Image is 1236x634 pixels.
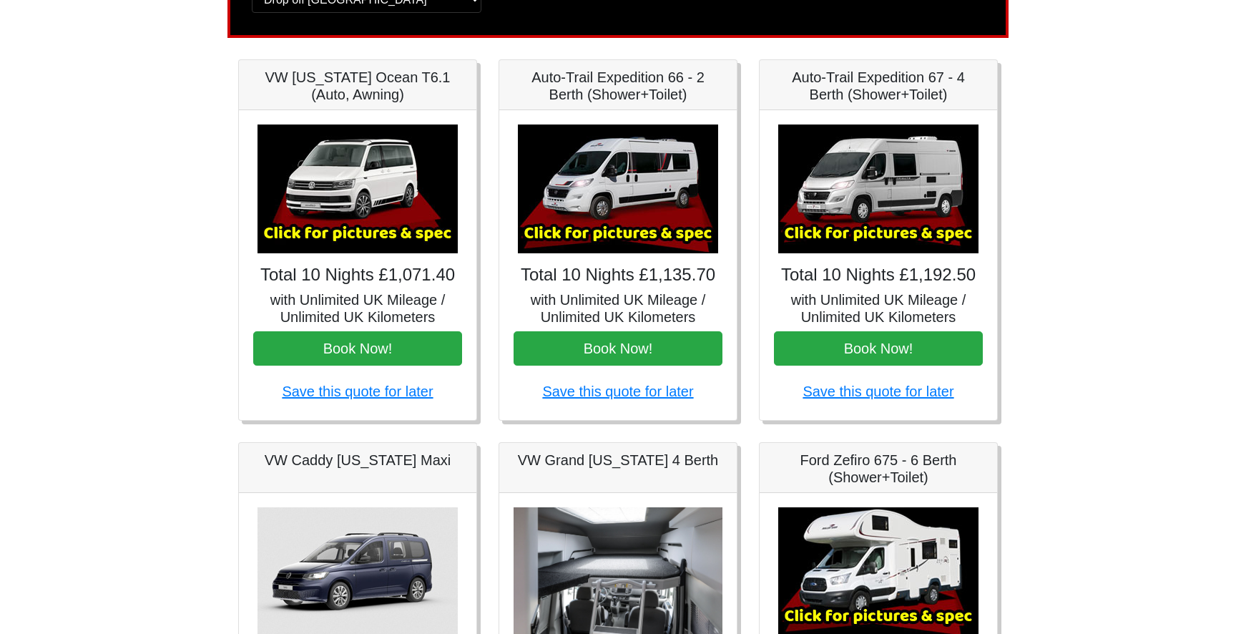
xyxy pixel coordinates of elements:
[542,384,693,399] a: Save this quote for later
[253,331,462,366] button: Book Now!
[253,265,462,286] h4: Total 10 Nights £1,071.40
[514,69,722,103] h5: Auto-Trail Expedition 66 - 2 Berth (Shower+Toilet)
[803,384,953,399] a: Save this quote for later
[774,331,983,366] button: Book Now!
[774,452,983,486] h5: Ford Zefiro 675 - 6 Berth (Shower+Toilet)
[253,69,462,103] h5: VW [US_STATE] Ocean T6.1 (Auto, Awning)
[514,291,722,326] h5: with Unlimited UK Mileage / Unlimited UK Kilometers
[514,331,722,366] button: Book Now!
[253,291,462,326] h5: with Unlimited UK Mileage / Unlimited UK Kilometers
[774,69,983,103] h5: Auto-Trail Expedition 67 - 4 Berth (Shower+Toilet)
[518,125,718,253] img: Auto-Trail Expedition 66 - 2 Berth (Shower+Toilet)
[257,125,458,253] img: VW California Ocean T6.1 (Auto, Awning)
[514,265,722,286] h4: Total 10 Nights £1,135.70
[774,265,983,286] h4: Total 10 Nights £1,192.50
[514,452,722,469] h5: VW Grand [US_STATE] 4 Berth
[253,452,462,469] h5: VW Caddy [US_STATE] Maxi
[774,291,983,326] h5: with Unlimited UK Mileage / Unlimited UK Kilometers
[282,384,433,399] a: Save this quote for later
[778,125,978,253] img: Auto-Trail Expedition 67 - 4 Berth (Shower+Toilet)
